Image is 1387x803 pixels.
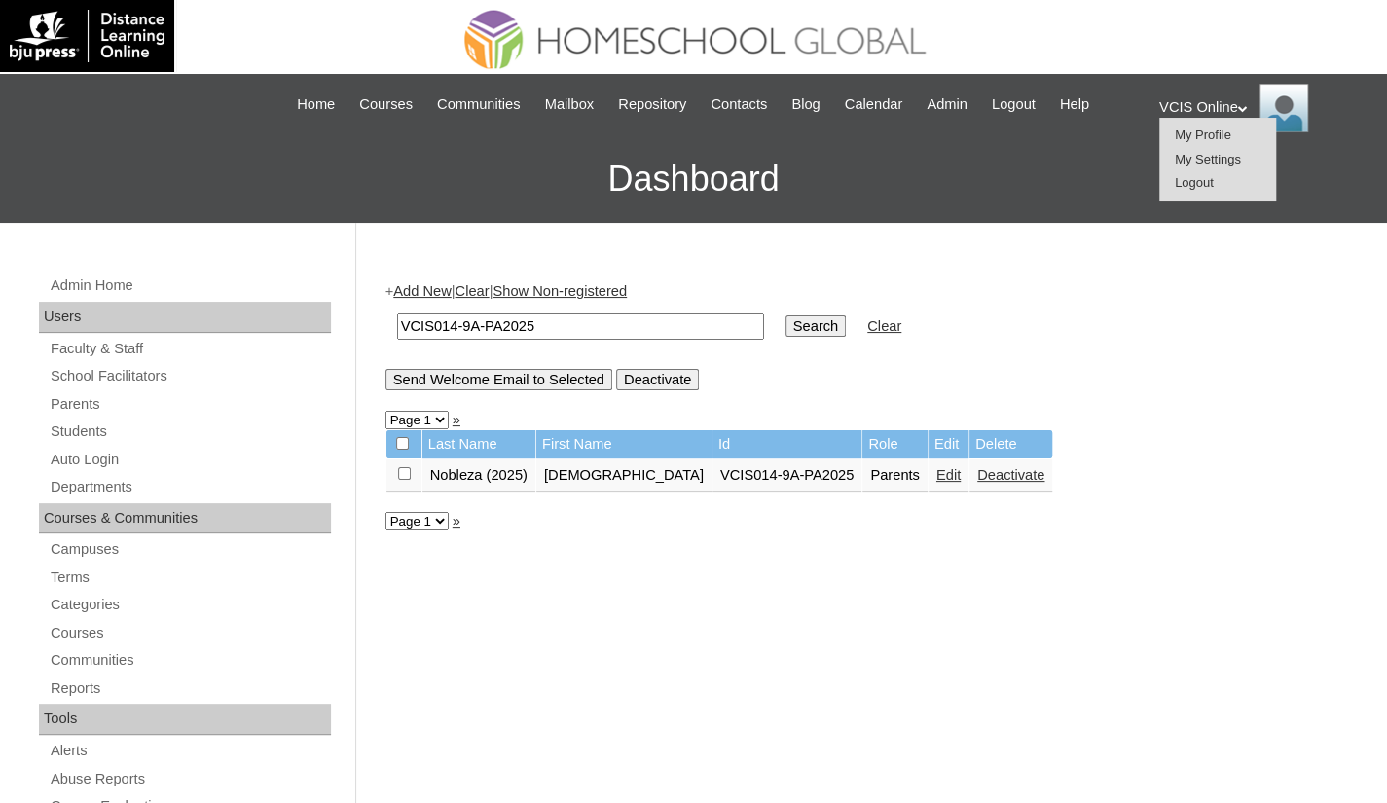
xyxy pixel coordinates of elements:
[867,318,901,334] a: Clear
[49,593,331,617] a: Categories
[536,459,712,493] td: [DEMOGRAPHIC_DATA]
[49,621,331,645] a: Courses
[977,467,1044,483] a: Deactivate
[711,93,767,116] span: Contacts
[936,467,961,483] a: Edit
[535,93,604,116] a: Mailbox
[397,313,764,340] input: Search
[545,93,595,116] span: Mailbox
[701,93,777,116] a: Contacts
[1159,84,1368,132] div: VCIS Online
[616,369,699,390] input: Deactivate
[49,566,331,590] a: Terms
[359,93,413,116] span: Courses
[453,513,460,529] a: »
[422,430,535,458] td: Last Name
[493,283,627,299] a: Show Non-registered
[862,459,928,493] td: Parents
[49,448,331,472] a: Auto Login
[10,10,164,62] img: logo-white.png
[929,430,968,458] td: Edit
[349,93,422,116] a: Courses
[39,704,331,735] div: Tools
[785,315,846,337] input: Search
[49,274,331,298] a: Admin Home
[427,93,530,116] a: Communities
[835,93,912,116] a: Calendar
[1175,175,1214,190] a: Logout
[49,537,331,562] a: Campuses
[982,93,1045,116] a: Logout
[49,739,331,763] a: Alerts
[782,93,829,116] a: Blog
[608,93,696,116] a: Repository
[1259,84,1308,132] img: VCIS Online Admin
[49,475,331,499] a: Departments
[1175,152,1241,166] a: My Settings
[791,93,820,116] span: Blog
[287,93,345,116] a: Home
[49,648,331,673] a: Communities
[49,392,331,417] a: Parents
[49,767,331,791] a: Abuse Reports
[455,283,489,299] a: Clear
[49,337,331,361] a: Faculty & Staff
[969,430,1052,458] td: Delete
[453,412,460,427] a: »
[39,503,331,534] div: Courses & Communities
[927,93,967,116] span: Admin
[992,93,1036,116] span: Logout
[536,430,712,458] td: First Name
[385,281,1349,389] div: + | |
[437,93,521,116] span: Communities
[1175,128,1231,142] a: My Profile
[1050,93,1099,116] a: Help
[49,676,331,701] a: Reports
[297,93,335,116] span: Home
[712,430,861,458] td: Id
[862,430,928,458] td: Role
[845,93,902,116] span: Calendar
[49,364,331,388] a: School Facilitators
[1060,93,1089,116] span: Help
[917,93,977,116] a: Admin
[49,420,331,444] a: Students
[39,302,331,333] div: Users
[385,369,612,390] input: Send Welcome Email to Selected
[618,93,686,116] span: Repository
[712,459,861,493] td: VCIS014-9A-PA2025
[10,135,1377,223] h3: Dashboard
[422,459,535,493] td: Nobleza (2025)
[393,283,451,299] a: Add New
